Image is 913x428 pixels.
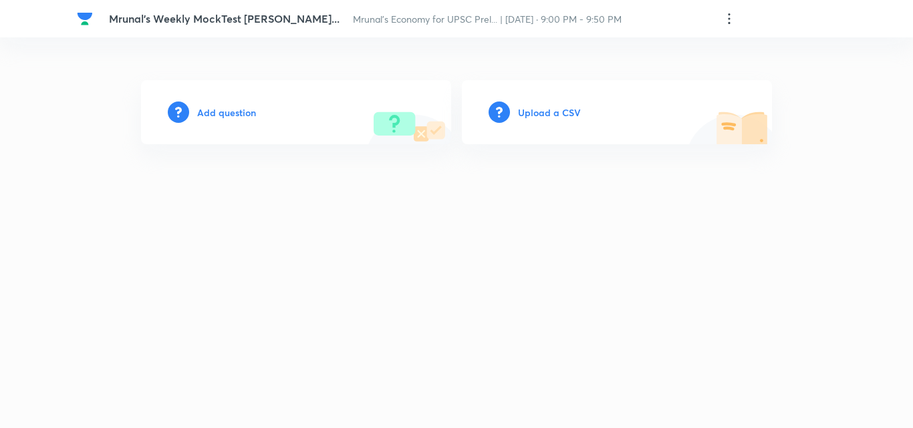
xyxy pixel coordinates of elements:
span: Mrunal’s Economy for UPSC Prel... | [DATE] · 9:00 PM - 9:50 PM [353,13,622,25]
label: Upload a CSV [518,106,581,119]
img: Company Logo [77,11,93,27]
span: Mrunal's Weekly MockTest [PERSON_NAME]... [109,11,340,25]
a: Company Logo [77,11,98,27]
h6: Add question [197,105,256,120]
